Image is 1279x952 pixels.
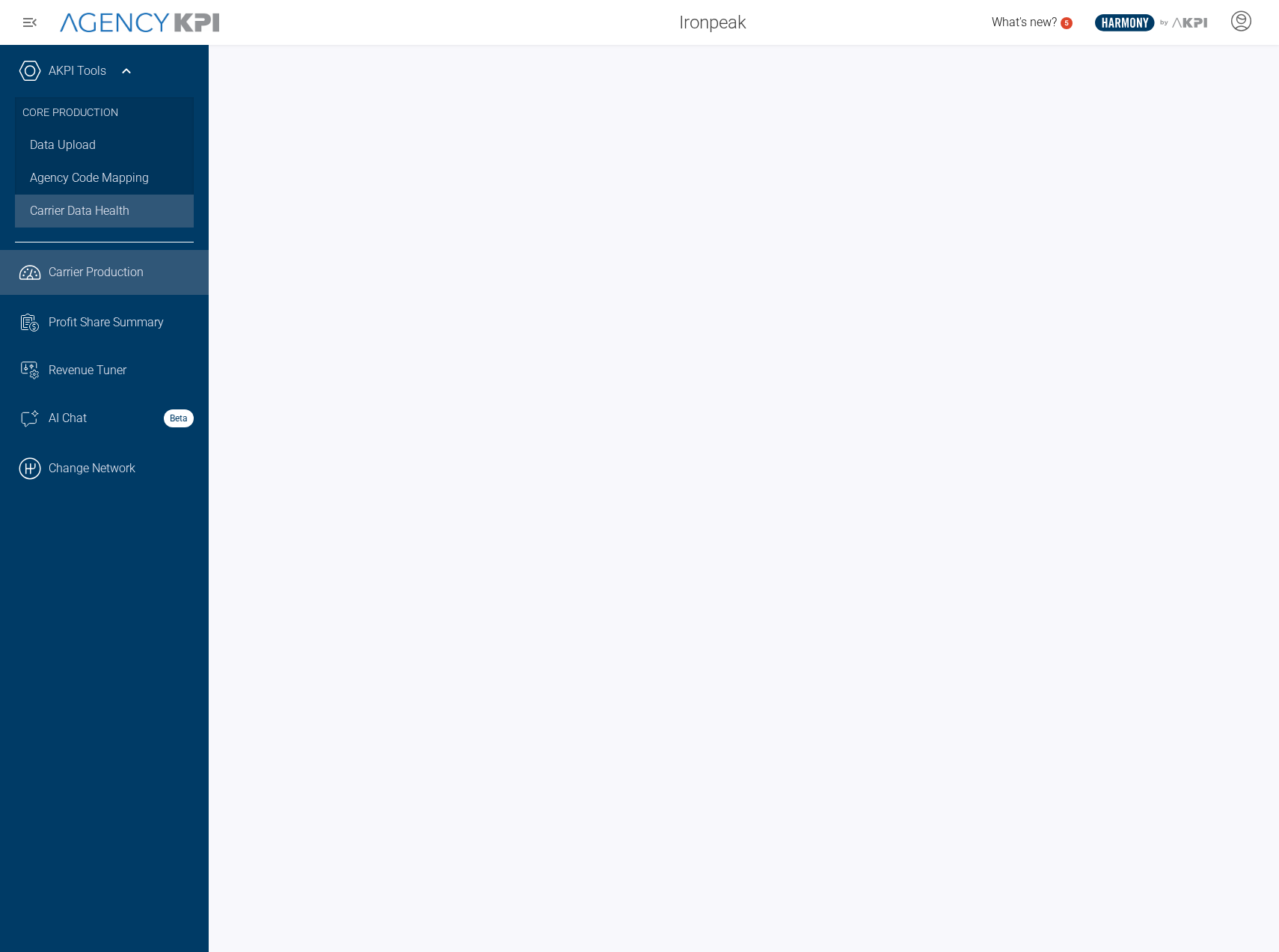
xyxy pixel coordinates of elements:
a: AKPI Tools [49,62,106,80]
span: Profit Share Summary [49,314,164,332]
a: 5 [1061,17,1073,29]
span: AI Chat [49,409,87,427]
span: Revenue Tuner [49,361,126,379]
span: Ironpeak [679,9,746,36]
text: 5 [1064,19,1069,27]
img: AgencyKPI [60,13,219,33]
a: Data Upload [15,129,194,162]
span: What's new? [992,15,1057,29]
span: Carrier Production [49,263,144,281]
h3: Core Production [22,97,186,129]
a: Agency Code Mapping [15,162,194,195]
a: Carrier Data Health [15,195,194,228]
span: Carrier Data Health [30,202,129,220]
strong: Beta [164,409,194,427]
